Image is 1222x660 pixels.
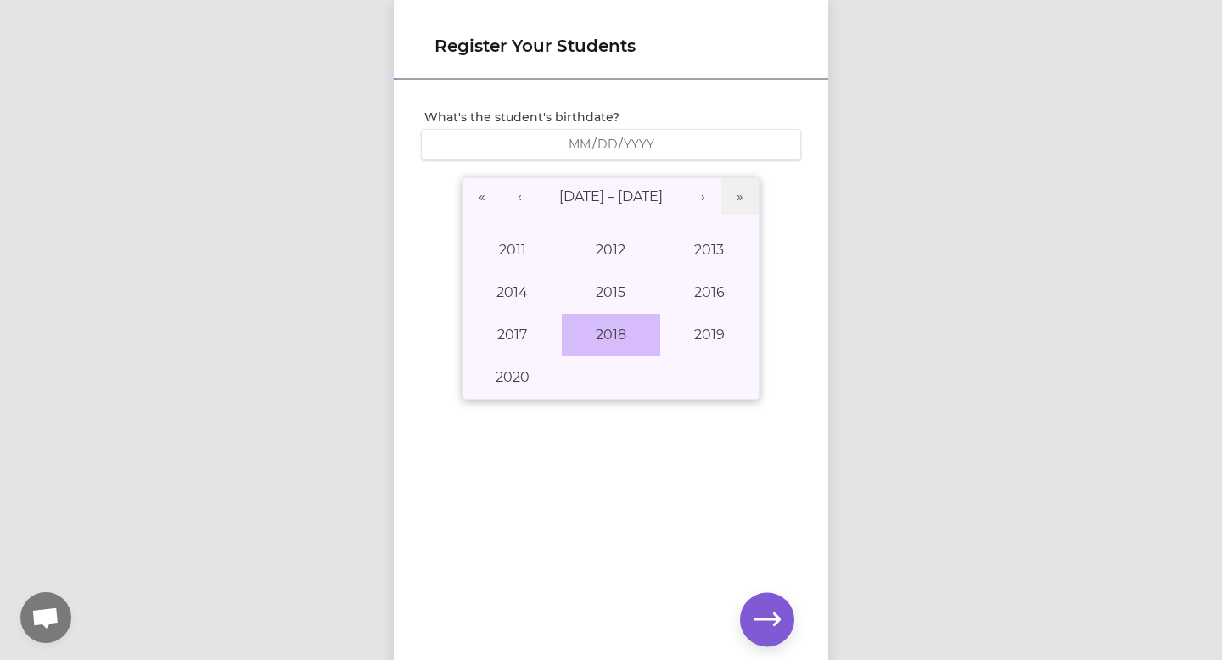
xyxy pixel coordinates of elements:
span: [DATE] – [DATE] [559,188,663,204]
button: [DATE] – [DATE] [538,178,684,215]
button: 2016 [660,271,759,314]
button: 2019 [660,314,759,356]
button: 2011 [463,229,562,271]
div: Open chat [20,592,71,643]
button: 2012 [562,229,660,271]
input: MM [568,137,592,153]
button: 2015 [562,271,660,314]
button: 2020 [463,356,562,399]
h1: Register Your Students [434,34,788,58]
input: DD [597,137,619,153]
button: 2017 [463,314,562,356]
button: « [463,178,501,215]
button: » [721,178,759,215]
label: What's the student's birthdate? [424,109,801,126]
span: / [592,136,597,153]
button: › [684,178,721,215]
span: / [619,136,623,153]
button: 2018 [562,314,660,356]
button: 2013 [660,229,759,271]
button: ‹ [501,178,538,215]
input: YYYY [623,137,655,153]
button: 2014 [463,271,562,314]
